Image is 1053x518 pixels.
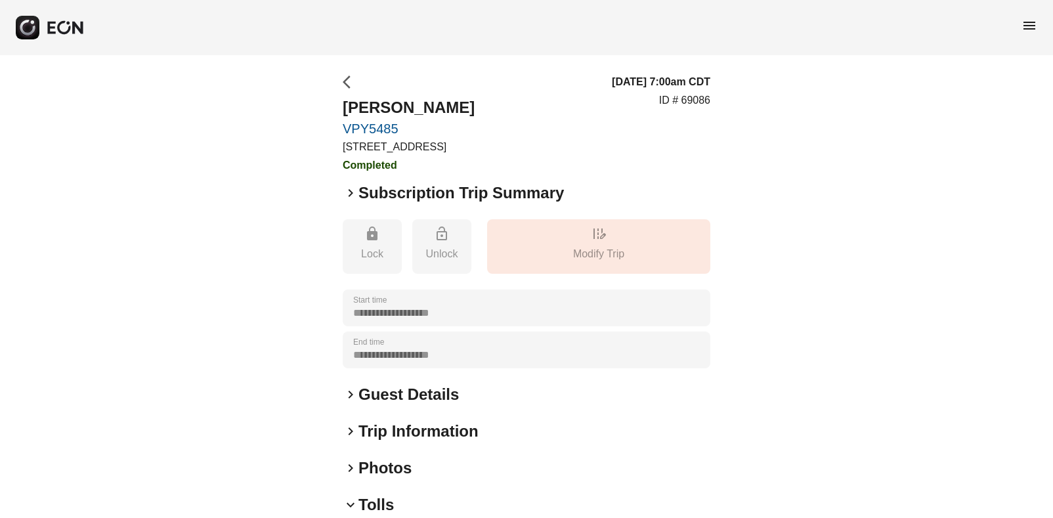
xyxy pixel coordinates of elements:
[343,121,475,137] a: VPY5485
[343,158,475,173] h3: Completed
[358,494,394,515] h2: Tolls
[358,458,412,479] h2: Photos
[343,497,358,513] span: keyboard_arrow_down
[343,185,358,201] span: keyboard_arrow_right
[1021,18,1037,33] span: menu
[343,139,475,155] p: [STREET_ADDRESS]
[358,421,479,442] h2: Trip Information
[343,460,358,476] span: keyboard_arrow_right
[358,384,459,405] h2: Guest Details
[343,387,358,402] span: keyboard_arrow_right
[612,74,710,90] h3: [DATE] 7:00am CDT
[343,423,358,439] span: keyboard_arrow_right
[659,93,710,108] p: ID # 69086
[358,183,564,204] h2: Subscription Trip Summary
[343,97,475,118] h2: [PERSON_NAME]
[343,74,358,90] span: arrow_back_ios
